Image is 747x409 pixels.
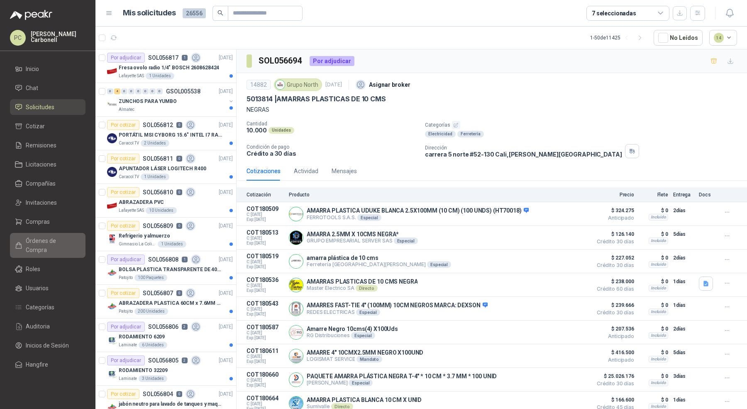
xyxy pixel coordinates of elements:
[307,261,451,268] p: Ferretería [GEOGRAPHIC_DATA][PERSON_NAME]
[307,238,418,244] p: GRUPO EMPRESARIAL SERVER SAS
[10,30,26,46] div: PC
[673,395,694,405] p: 1 días
[119,232,170,240] p: Refrigerio y almuerzo
[26,198,57,207] span: Invitaciones
[107,86,234,113] a: 0 4 0 0 0 0 0 0 GSOL005538[DATE] Company LogoZUNCHOS PARA YUMBOAlmatec
[107,355,145,365] div: Por adjudicar
[119,241,156,247] p: Gimnasio La Colina
[107,268,117,278] img: Company Logo
[119,140,139,147] p: Caracol TV
[107,201,117,211] img: Company Logo
[247,80,271,90] div: 14882
[649,332,668,339] div: Incluido
[307,278,417,285] p: AMARRAS PLASTICAS DE 10 CMS NEGRA
[649,356,668,362] div: Incluido
[247,206,284,212] p: COT180509
[307,207,529,215] p: AMARRA PLASTICA UDUKE BLANCA 2.5X100MM (10 CM) (100 UNDS) (HT70018)
[26,179,56,188] span: Compañías
[457,131,484,137] div: Ferretería
[10,10,52,20] img: Logo peakr
[307,326,398,332] p: Amarre Negro 10cms(4) X100Uds
[307,285,417,291] p: Master Electrico SA
[590,31,647,44] div: 1 - 50 de 11425
[119,375,137,382] p: Laminate
[356,309,380,316] div: Especial
[639,253,668,263] p: $ 0
[394,238,418,244] div: Especial
[143,122,173,128] p: SOL056812
[247,283,284,288] span: C: [DATE]
[593,334,634,339] span: Anticipado
[156,88,163,94] div: 0
[119,266,222,274] p: BOLSA PLASTICA TRANSPARENTE DE 40*60 CMS
[26,284,49,293] span: Usuarios
[176,156,182,162] p: 0
[593,358,634,362] span: Anticipado
[332,167,357,176] div: Mensajes
[356,356,382,362] div: Mandato
[289,207,303,221] img: Company Logo
[119,73,144,79] p: Lafayette SAS
[247,217,284,222] span: Exp: [DATE]
[325,81,342,89] p: [DATE]
[289,373,303,387] img: Company Logo
[247,192,284,198] p: Cotización
[654,30,703,46] button: No Leídos
[639,371,668,381] p: $ 0
[247,95,386,103] p: 5013814 | AMARRAS PLASTICAS DE 10 CMS
[107,322,145,332] div: Por adjudicar
[10,233,85,258] a: Órdenes de Compra
[119,274,133,281] p: Patojito
[26,236,78,255] span: Órdenes de Compra
[709,30,737,46] button: 14
[247,150,418,157] p: Crédito a 30 días
[149,88,156,94] div: 0
[219,189,233,196] p: [DATE]
[247,265,284,269] span: Exp: [DATE]
[26,265,40,274] span: Roles
[95,117,236,150] a: Por cotizarSOL0568120[DATE] Company LogoPORTÁTIL MSI CYBORG 15.6" INTEL I7 RAM 32GB - 1 TB / Nvid...
[247,354,284,359] span: C: [DATE]
[247,331,284,336] span: C: [DATE]
[26,141,56,150] span: Remisiones
[219,155,233,163] p: [DATE]
[307,302,488,309] p: AMARRES FAST-TIE 4" (100MM) 10CM NEGROS MARCA: DEXSON
[219,390,233,398] p: [DATE]
[119,98,177,105] p: ZUNCHOS PARA YUMBO
[146,73,174,79] div: 1 Unidades
[219,256,233,264] p: [DATE]
[307,380,497,386] p: [PERSON_NAME]
[307,332,398,339] p: RG Distribuciones
[26,122,45,131] span: Cotizar
[107,389,139,399] div: Por cotizar
[142,88,149,94] div: 0
[182,257,188,262] p: 1
[26,303,54,312] span: Categorías
[593,192,634,198] p: Precio
[247,212,284,217] span: C: [DATE]
[673,229,694,239] p: 5 días
[351,332,375,339] div: Especial
[673,277,694,287] p: 1 días
[182,324,188,330] p: 2
[95,285,236,318] a: Por cotizarSOL0568070[DATE] Company LogoABRAZADERA PLASTICA 60CM x 7.6MM ANCHAPatojito200 Unidades
[425,145,622,151] p: Dirección
[176,189,182,195] p: 0
[247,324,284,331] p: COT180587
[107,167,117,177] img: Company Logo
[182,358,188,363] p: 2
[673,206,694,216] p: 2 días
[107,335,117,345] img: Company Logo
[134,274,167,281] div: 100 Paquetes
[107,221,139,231] div: Por cotizar
[119,165,206,173] p: APUNTADOR LÁSER LOGITECH R400
[425,131,456,137] div: Electricidad
[143,189,173,195] p: SOL056810
[307,373,497,380] p: PAQUETE AMARRA PLÁSTICA NEGRA T-4" * 10 CM * 3.7 MM * 100 UNID
[123,7,176,19] h1: Mis solicitudes
[673,300,694,310] p: 1 días
[247,121,418,127] p: Cantidad
[289,192,588,198] p: Producto
[114,88,120,94] div: 4
[176,122,182,128] p: 0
